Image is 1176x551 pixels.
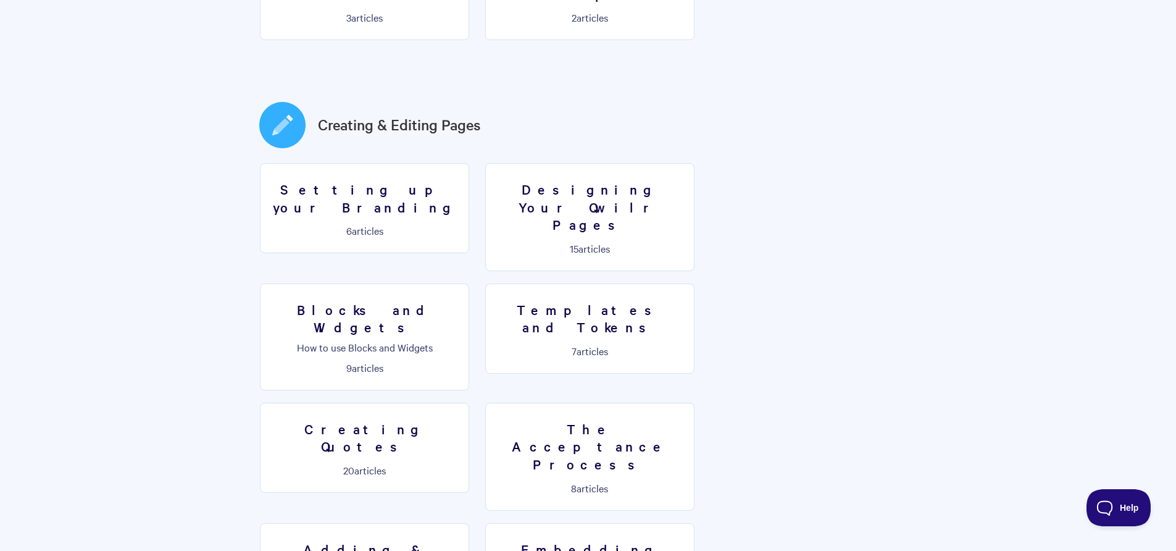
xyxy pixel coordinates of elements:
[485,284,694,374] a: Templates and Tokens 7articles
[346,11,351,24] span: 3
[268,12,461,23] p: articles
[268,225,461,236] p: articles
[268,465,461,476] p: articles
[268,342,461,353] p: How to use Blocks and Widgets
[260,284,469,390] a: Blocks and Widgets How to use Blocks and Widgets 9articles
[572,11,577,24] span: 2
[343,463,354,477] span: 20
[493,243,686,254] p: articles
[493,12,686,23] p: articles
[493,482,686,494] p: articles
[571,481,577,495] span: 8
[260,403,469,493] a: Creating Quotes 20articles
[318,114,481,136] a: Creating & Editing Pages
[572,344,577,358] span: 7
[493,345,686,356] p: articles
[493,420,686,473] h3: The Acceptance Process
[485,163,694,271] a: Designing Your Qwilr Pages 15articles
[570,242,578,255] span: 15
[493,301,686,336] h3: Templates and Tokens
[346,361,352,374] span: 9
[268,420,461,455] h3: Creating Quotes
[268,301,461,336] h3: Blocks and Widgets
[485,403,694,511] a: The Acceptance Process 8articles
[1086,489,1151,526] iframe: Toggle Customer Support
[346,224,352,237] span: 6
[268,362,461,373] p: articles
[268,180,461,216] h3: Setting up your Branding
[493,180,686,233] h3: Designing Your Qwilr Pages
[260,163,469,253] a: Setting up your Branding 6articles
